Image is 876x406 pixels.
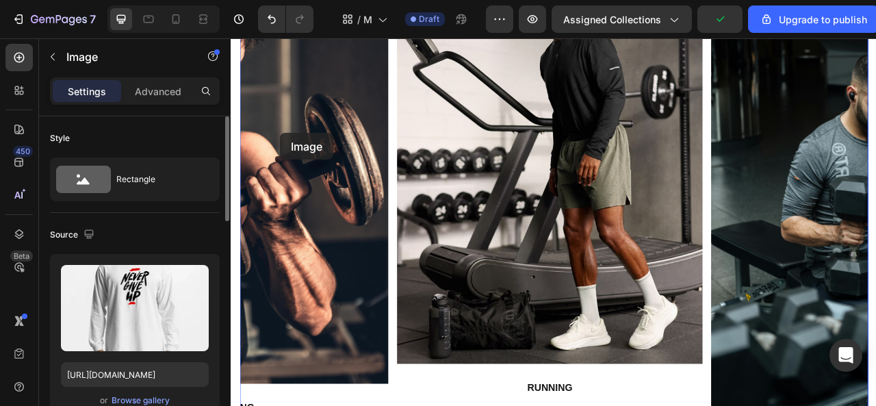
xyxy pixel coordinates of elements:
div: Undo/Redo [258,5,313,33]
span: / [357,12,361,27]
span: MEN 2 [363,12,372,27]
div: Beta [10,251,33,262]
input: https://example.com/image.jpg [61,362,209,387]
span: Draft [419,13,439,25]
div: Source [50,226,97,244]
div: 450 [13,146,33,157]
div: Open Intercom Messenger [829,339,862,372]
p: Image [66,49,183,65]
div: Style [50,132,70,144]
button: Assigned Collections [552,5,692,33]
p: Advanced [135,84,181,99]
span: Assigned Collections [563,12,661,27]
p: Settings [68,84,106,99]
div: Upgrade to publish [760,12,867,27]
button: 7 [5,5,102,33]
iframe: Design area [231,38,876,406]
p: 7 [90,11,96,27]
div: Rectangle [116,164,200,195]
img: preview-image [61,265,209,351]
